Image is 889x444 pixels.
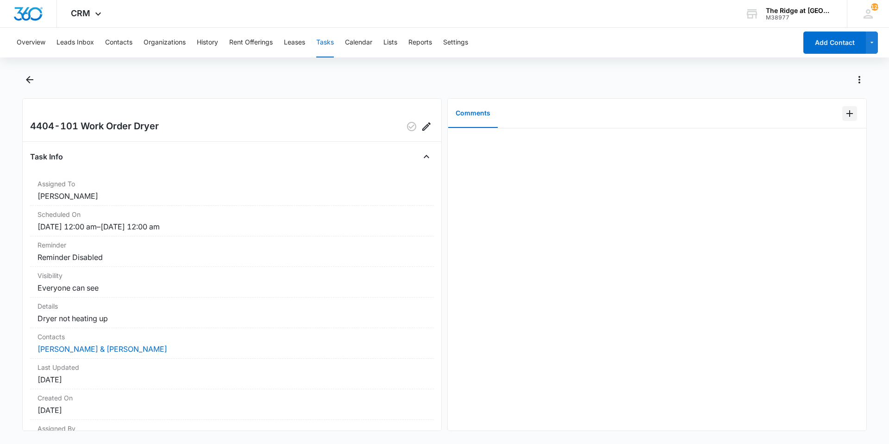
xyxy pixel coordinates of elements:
[22,72,37,87] button: Back
[38,282,426,293] dd: Everyone can see
[803,32,866,54] button: Add Contact
[766,7,833,14] div: account name
[408,28,432,57] button: Reports
[38,344,167,354] a: [PERSON_NAME] & [PERSON_NAME]
[30,119,159,134] h2: 4404-101 Work Order Dryer
[38,221,426,232] dd: [DATE] 12:00 am – [DATE] 12:00 am
[766,14,833,21] div: account id
[38,179,426,189] dt: Assigned To
[38,424,426,433] dt: Assigned By
[38,252,426,263] dd: Reminder Disabled
[38,301,426,311] dt: Details
[38,190,426,202] dd: [PERSON_NAME]
[419,119,434,134] button: Edit
[38,405,426,416] dd: [DATE]
[383,28,397,57] button: Lists
[30,298,434,328] div: DetailsDryer not heating up
[842,106,857,121] button: Add Comment
[144,28,186,57] button: Organizations
[38,374,426,385] dd: [DATE]
[30,236,434,267] div: ReminderReminder Disabled
[284,28,305,57] button: Leases
[345,28,372,57] button: Calendar
[316,28,334,57] button: Tasks
[38,271,426,280] dt: Visibility
[30,206,434,236] div: Scheduled On[DATE] 12:00 am–[DATE] 12:00 am
[229,28,273,57] button: Rent Offerings
[852,72,867,87] button: Actions
[38,393,426,403] dt: Created On
[105,28,132,57] button: Contacts
[38,209,426,219] dt: Scheduled On
[30,151,63,162] h4: Task Info
[448,99,498,128] button: Comments
[871,3,878,11] span: 125
[38,313,426,324] dd: Dryer not heating up
[56,28,94,57] button: Leads Inbox
[30,267,434,298] div: VisibilityEveryone can see
[38,362,426,372] dt: Last Updated
[38,332,426,342] dt: Contacts
[38,240,426,250] dt: Reminder
[71,8,90,18] span: CRM
[871,3,878,11] div: notifications count
[30,328,434,359] div: Contacts[PERSON_NAME] & [PERSON_NAME]
[30,359,434,389] div: Last Updated[DATE]
[443,28,468,57] button: Settings
[197,28,218,57] button: History
[419,149,434,164] button: Close
[17,28,45,57] button: Overview
[30,175,434,206] div: Assigned To[PERSON_NAME]
[30,389,434,420] div: Created On[DATE]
